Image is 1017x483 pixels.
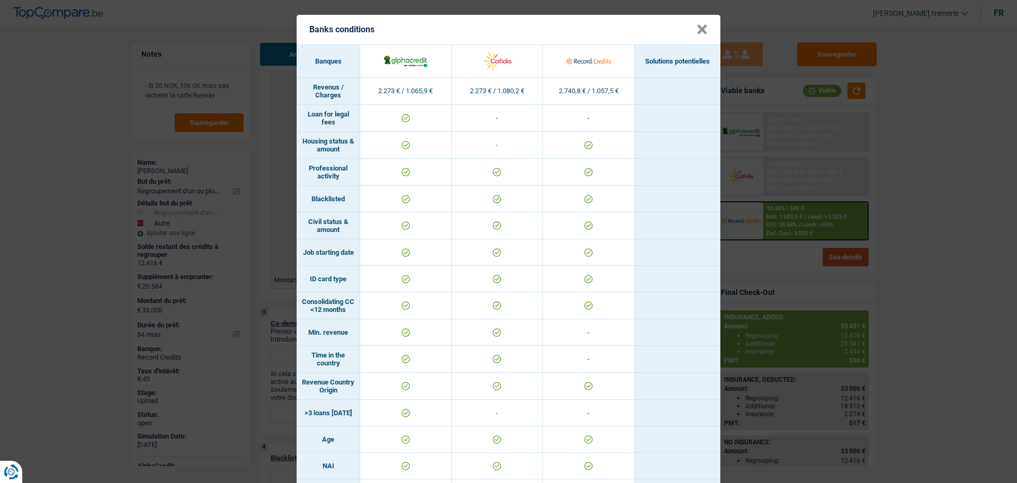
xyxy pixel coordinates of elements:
td: Job starting date [297,239,360,266]
img: AlphaCredit [383,54,428,68]
td: Age [297,426,360,453]
th: Solutions potentielles [635,45,720,78]
h5: Banks conditions [309,24,374,34]
td: NAI [297,453,360,479]
th: Banques [297,45,360,78]
td: - [543,105,635,132]
img: Cofidis [475,50,520,73]
td: >3 loans [DATE] [297,400,360,426]
td: - [543,346,635,373]
td: 2.273 € / 1.080,2 € [452,78,543,105]
td: Blacklisted [297,186,360,212]
td: - [543,400,635,426]
td: ID card type [297,266,360,292]
img: Record Credits [566,50,611,73]
td: - [452,132,543,159]
td: Civil status & amount [297,212,360,239]
td: Revenue Country Origin [297,373,360,400]
td: 2.273 € / 1.065,9 € [360,78,452,105]
td: Time in the country [297,346,360,373]
td: Min. revenue [297,319,360,346]
td: Consolidating CC <12 months [297,292,360,319]
td: - [452,400,543,426]
td: Housing status & amount [297,132,360,159]
td: - [543,319,635,346]
button: Close [697,24,708,35]
td: 2.740,8 € / 1.057,5 € [543,78,635,105]
td: - [452,105,543,132]
td: Professional activity [297,159,360,186]
td: Revenus / Charges [297,78,360,105]
td: Loan for legal fees [297,105,360,132]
